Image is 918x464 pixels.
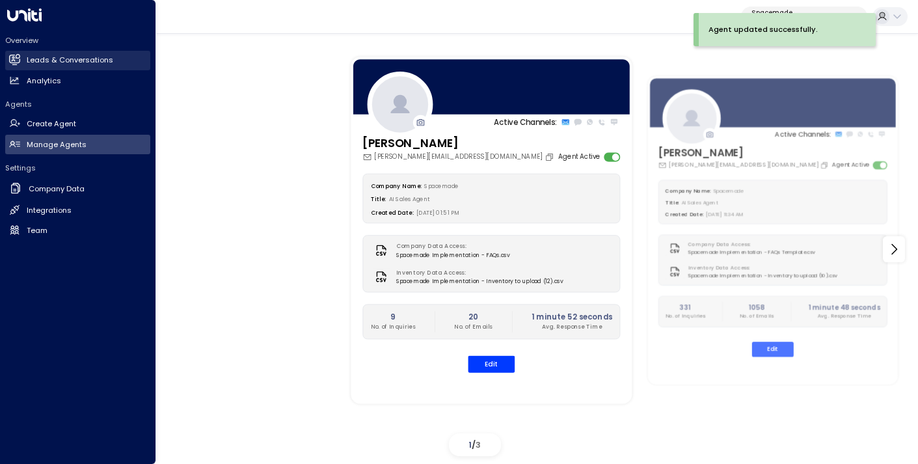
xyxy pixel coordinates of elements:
h2: 1 minute 48 seconds [808,303,880,312]
h2: 9 [371,311,415,322]
button: Edit [468,355,515,372]
label: Agent Active [558,152,601,162]
h2: Team [27,225,47,236]
h2: 1 minute 52 seconds [532,311,612,322]
button: Copy [820,161,830,169]
a: Team [5,221,150,240]
h2: Company Data [29,184,85,195]
h2: 331 [665,303,705,312]
h2: Overview [5,35,150,46]
a: Analytics [5,71,150,90]
span: Spacemade Implementation - FAQs.csv [396,251,510,259]
label: Inventory Data Access: [396,269,558,277]
span: [DATE] 01:51 PM [416,208,460,216]
span: AI Sales Agent [681,199,718,206]
span: Spacemade [424,182,458,190]
button: Spacemade0d57b456-76f9-434b-bc82-bf954502d602 [741,7,867,27]
div: Agent updated successfully. [709,24,818,35]
a: Manage Agents [5,135,150,154]
div: [PERSON_NAME][EMAIL_ADDRESS][DOMAIN_NAME] [362,152,556,162]
h2: Agents [5,99,150,109]
a: Leads & Conversations [5,51,150,70]
span: Spacemade Implementation - Inventory to upload (12).csv [396,277,563,286]
span: Spacemade [713,187,743,194]
h2: Analytics [27,75,61,87]
a: Create Agent [5,115,150,134]
span: AI Sales Agent [389,195,430,203]
p: Spacemade [751,9,844,17]
label: Inventory Data Access: [688,264,832,272]
p: No. of Inquiries [665,312,705,320]
label: Company Data Access: [688,241,811,249]
h3: [PERSON_NAME] [362,135,556,152]
span: 3 [476,439,481,450]
button: Copy [545,152,556,161]
h2: 1058 [740,303,774,312]
p: No. of Emails [740,312,774,320]
h3: [PERSON_NAME] [658,146,830,161]
span: 1 [468,439,472,450]
h2: Settings [5,163,150,173]
p: Avg. Response Time [808,312,880,320]
span: Spacemade Implementation - FAQs Template.csv [688,249,815,256]
p: No. of Emails [454,323,493,331]
label: Agent Active [832,161,870,169]
h2: Leads & Conversations [27,55,113,66]
label: Company Name: [371,182,422,190]
div: [PERSON_NAME][EMAIL_ADDRESS][DOMAIN_NAME] [658,161,830,169]
label: Title: [371,195,386,203]
label: Company Data Access: [396,242,505,251]
p: Active Channels: [775,129,831,139]
p: Avg. Response Time [532,323,612,331]
span: Spacemade Implementation - Inventory to upload (10).csv [688,272,837,280]
label: Company Name: [665,187,710,194]
a: Company Data [5,178,150,200]
h2: Create Agent [27,118,76,130]
h2: Manage Agents [27,139,87,150]
label: Created Date: [371,208,414,216]
p: No. of Inquiries [371,323,415,331]
h2: 20 [454,311,493,322]
button: Edit [751,342,793,357]
div: / [449,433,501,456]
a: Integrations [5,200,150,220]
h2: Integrations [27,205,72,216]
p: Active Channels: [494,116,557,128]
label: Title: [665,199,679,206]
span: [DATE] 11:34 AM [706,211,744,217]
label: Created Date: [665,211,703,217]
